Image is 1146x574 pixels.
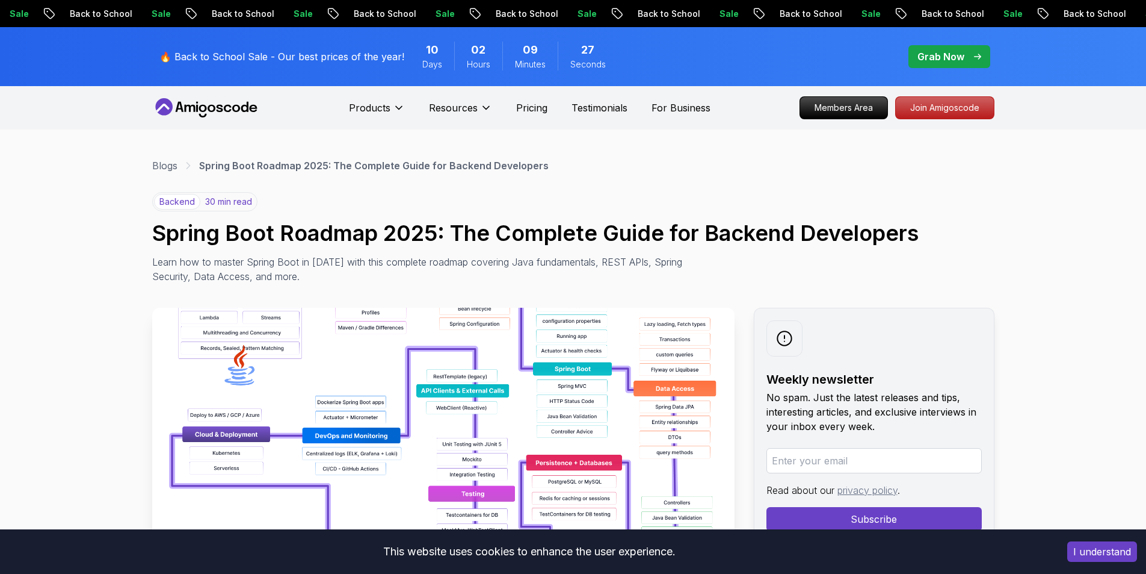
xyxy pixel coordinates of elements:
p: Sale [280,8,319,20]
a: Members Area [799,96,888,119]
span: Hours [467,58,490,70]
p: Back to School [1050,8,1132,20]
p: Grab Now [917,49,964,64]
h1: Spring Boot Roadmap 2025: The Complete Guide for Backend Developers [152,221,994,245]
p: Sale [848,8,887,20]
input: Enter your email [766,448,982,473]
p: Sale [138,8,177,20]
a: Blogs [152,158,177,173]
span: 9 Minutes [523,42,538,58]
p: Back to School [340,8,422,20]
p: Sale [564,8,603,20]
p: Members Area [800,97,887,119]
p: Join Amigoscode [896,97,994,119]
p: Spring Boot Roadmap 2025: The Complete Guide for Backend Developers [199,158,549,173]
button: Resources [429,101,492,125]
p: Sale [706,8,745,20]
button: Subscribe [766,507,982,531]
p: Back to School [199,8,280,20]
div: This website uses cookies to enhance the user experience. [9,538,1049,565]
a: Pricing [516,101,547,115]
p: Learn how to master Spring Boot in [DATE] with this complete roadmap covering Java fundamentals, ... [152,255,691,284]
p: Back to School [57,8,138,20]
p: Back to School [766,8,848,20]
span: Days [422,58,442,70]
p: Products [349,101,390,115]
button: Accept cookies [1067,541,1137,562]
a: For Business [652,101,710,115]
h2: Weekly newsletter [766,371,982,388]
p: Back to School [908,8,990,20]
p: backend [154,194,200,210]
span: 2 Hours [471,42,485,58]
span: Seconds [570,58,606,70]
span: 27 Seconds [581,42,594,58]
p: Back to School [624,8,706,20]
p: Back to School [482,8,564,20]
button: Products [349,101,405,125]
span: Minutes [515,58,546,70]
p: No spam. Just the latest releases and tips, interesting articles, and exclusive interviews in you... [766,390,982,434]
p: Read about our . [766,483,982,498]
a: privacy policy [837,484,898,496]
p: Resources [429,101,478,115]
span: 10 Days [426,42,439,58]
p: Sale [422,8,461,20]
a: Join Amigoscode [895,96,994,119]
p: 30 min read [205,196,252,208]
a: Testimonials [571,101,627,115]
p: 🔥 Back to School Sale - Our best prices of the year! [159,49,404,64]
p: Sale [990,8,1029,20]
